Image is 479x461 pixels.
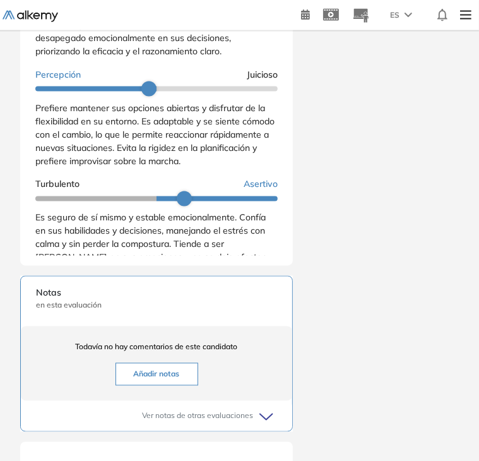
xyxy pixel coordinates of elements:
[405,13,412,18] img: arrow
[247,68,278,81] span: Juicioso
[36,300,277,311] span: en esta evaluación
[35,178,80,191] span: Turbulento
[115,363,198,386] button: Añadir notas
[3,11,58,22] img: Logo
[36,287,277,300] span: Notas
[35,68,81,81] span: Percepción
[35,212,266,277] span: Es seguro de sí mismo y estable emocionalmente. Confía en sus habilidades y decisiones, manejando...
[35,102,275,167] span: Prefiere mantener sus opciones abiertas y disfrutar de la flexibilidad en su entorno. Es adaptabl...
[455,3,476,28] img: Menu
[142,410,253,422] span: Ver notas de otras evaluaciones
[244,178,278,191] span: Asertivo
[390,9,399,21] span: ES
[36,342,277,353] span: Todavía no hay comentarios de este candidato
